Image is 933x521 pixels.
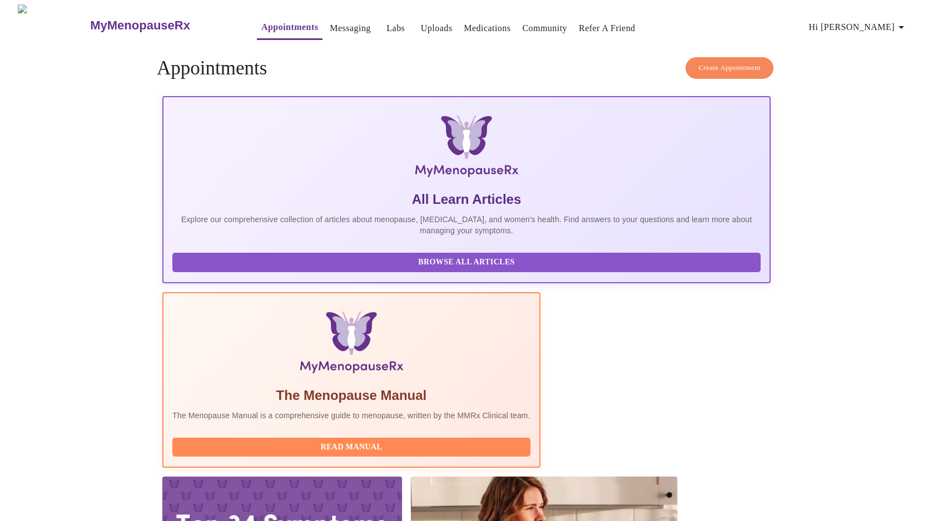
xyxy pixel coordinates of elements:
[172,410,530,421] p: The Menopause Manual is a comprehensive guide to menopause, written by the MMRx Clinical team.
[574,17,640,39] button: Refer a Friend
[330,21,370,36] a: Messaging
[183,256,750,269] span: Browse All Articles
[172,442,533,451] a: Read Manual
[805,16,912,38] button: Hi [PERSON_NAME]
[183,440,519,454] span: Read Manual
[518,17,572,39] button: Community
[579,21,636,36] a: Refer a Friend
[172,387,530,404] h5: The Menopause Manual
[809,19,908,35] span: Hi [PERSON_NAME]
[261,19,318,35] a: Appointments
[172,257,763,266] a: Browse All Articles
[459,17,515,39] button: Medications
[686,57,773,79] button: Create Appointment
[257,16,322,40] button: Appointments
[172,191,761,208] h5: All Learn Articles
[698,62,761,74] span: Create Appointment
[172,438,530,457] button: Read Manual
[157,57,776,79] h4: Appointments
[18,4,89,46] img: MyMenopauseRx Logo
[464,21,510,36] a: Medications
[172,253,761,272] button: Browse All Articles
[325,17,375,39] button: Messaging
[416,17,457,39] button: Uploads
[90,18,190,33] h3: MyMenopauseRx
[264,115,669,182] img: MyMenopauseRx Logo
[229,311,473,378] img: Menopause Manual
[172,214,761,236] p: Explore our comprehensive collection of articles about menopause, [MEDICAL_DATA], and women's hea...
[386,21,405,36] a: Labs
[89,6,235,45] a: MyMenopauseRx
[522,21,567,36] a: Community
[378,17,414,39] button: Labs
[421,21,453,36] a: Uploads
